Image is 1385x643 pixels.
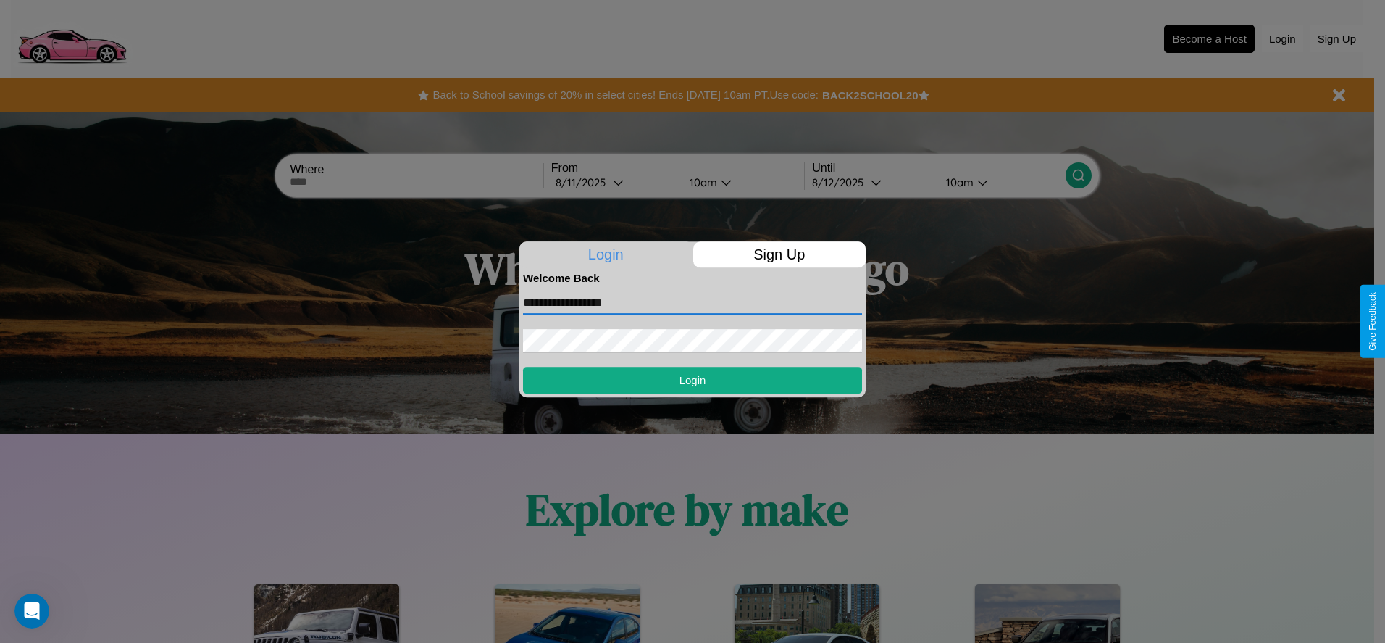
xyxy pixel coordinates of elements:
[523,367,862,394] button: Login
[693,241,866,267] p: Sign Up
[519,241,692,267] p: Login
[14,594,49,629] iframe: Intercom live chat
[523,272,862,284] h4: Welcome Back
[1368,292,1378,351] div: Give Feedback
